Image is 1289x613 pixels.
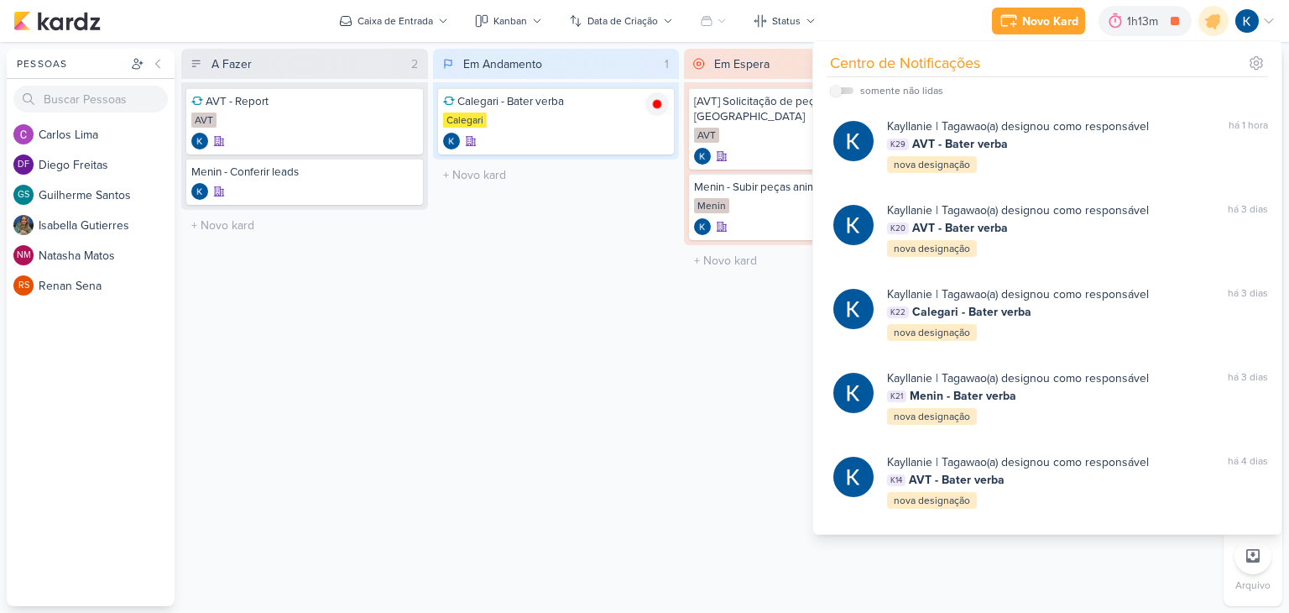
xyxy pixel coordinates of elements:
[17,251,31,260] p: NM
[860,83,943,98] div: somente não lidas
[887,118,1149,135] div: o(a) designou como responsável
[191,113,217,128] div: AVT
[912,303,1031,321] span: Calegari - Bater verba
[992,8,1085,34] button: Novo Kard
[887,139,909,150] span: K29
[887,240,977,257] div: nova designação
[13,11,101,31] img: kardz.app
[912,135,1008,153] span: AVT - Bater verba
[185,213,425,238] input: + Novo kard
[404,55,425,73] div: 2
[833,121,874,161] img: Kayllanie | Tagawa
[191,133,208,149] div: Criador(a): Kayllanie | Tagawa
[833,373,874,413] img: Kayllanie | Tagawa
[39,217,175,234] div: I s a b e l l a G u t i e r r e s
[910,387,1016,405] span: Menin - Bater verba
[887,474,905,486] span: K14
[694,128,719,143] div: AVT
[694,198,729,213] div: Menin
[1228,202,1268,219] div: há 3 dias
[887,371,980,385] b: Kayllanie | Tagawa
[887,203,980,217] b: Kayllanie | Tagawa
[1127,13,1163,30] div: 1h13m
[887,287,980,301] b: Kayllanie | Tagawa
[443,133,460,149] div: Criador(a): Kayllanie | Tagawa
[694,148,711,165] img: Kayllanie | Tagawa
[13,155,34,175] div: Diego Freitas
[887,223,909,234] span: K20
[887,453,1149,471] div: o(a) designou como responsável
[1228,453,1268,471] div: há 4 dias
[13,275,34,296] div: Renan Sena
[887,390,906,402] span: K21
[887,455,980,469] b: Kayllanie | Tagawa
[687,249,927,273] input: + Novo kard
[13,56,128,71] div: Pessoas
[694,148,711,165] div: Criador(a): Kayllanie | Tagawa
[191,94,418,109] div: AVT - Report
[645,92,669,116] img: tracking
[191,183,208,200] div: Criador(a): Kayllanie | Tagawa
[18,281,29,291] p: RS
[833,457,874,497] img: Kayllanie | Tagawa
[694,218,711,235] img: Kayllanie | Tagawa
[13,185,34,205] div: Guilherme Santos
[1235,578,1271,593] p: Arquivo
[443,113,487,128] div: Calegari
[18,191,29,200] p: GS
[833,289,874,329] img: Kayllanie | Tagawa
[1228,286,1268,303] div: há 3 dias
[1022,13,1078,30] div: Novo Kard
[13,86,168,113] input: Buscar Pessoas
[694,180,921,195] div: Menin - Subir peças animadas
[887,492,977,509] div: nova designação
[912,219,1008,237] span: AVT - Bater verba
[1235,9,1259,33] img: Kayllanie | Tagawa
[658,55,676,73] div: 1
[887,286,1149,303] div: o(a) designou como responsável
[18,160,29,170] p: DF
[443,133,460,149] img: Kayllanie | Tagawa
[887,324,977,341] div: nova designação
[887,119,980,134] b: Kayllanie | Tagawa
[13,215,34,235] img: Isabella Gutierres
[694,218,711,235] div: Criador(a): Kayllanie | Tagawa
[1229,118,1268,135] div: há 1 hora
[13,124,34,144] img: Carlos Lima
[1228,369,1268,387] div: há 3 dias
[887,202,1149,219] div: o(a) designou como responsável
[443,94,670,109] div: Calegari - Bater verba
[694,94,921,124] div: [AVT] Solicitação de peças Terras di Treviso
[887,369,1149,387] div: o(a) designou como responsável
[191,133,208,149] img: Kayllanie | Tagawa
[909,471,1005,489] span: AVT - Bater verba
[887,156,977,173] div: nova designação
[39,247,175,265] div: N a t a s h a M a t o s
[830,52,980,75] div: Centro de Notificações
[191,183,208,200] img: Kayllanie | Tagawa
[39,277,175,295] div: R e n a n S e n a
[39,126,175,144] div: C a r l o s L i m a
[887,306,909,318] span: K22
[436,163,676,187] input: + Novo kard
[833,205,874,245] img: Kayllanie | Tagawa
[191,165,418,180] div: Menin - Conferir leads
[39,186,175,204] div: G u i l h e r m e S a n t o s
[13,245,34,265] div: Natasha Matos
[39,156,175,174] div: D i e g o F r e i t a s
[887,408,977,425] div: nova designação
